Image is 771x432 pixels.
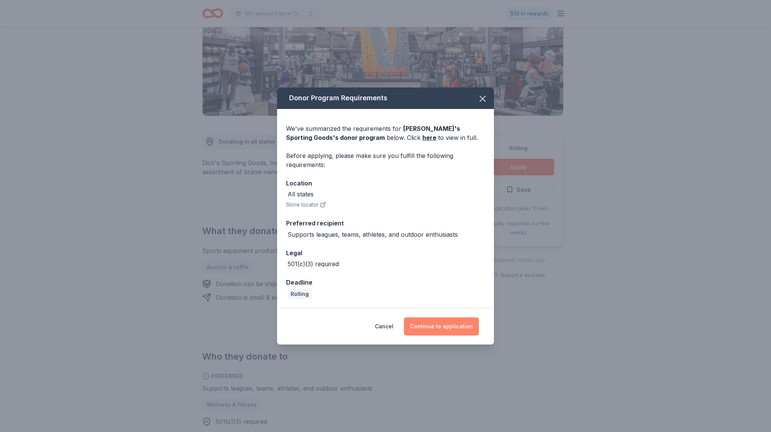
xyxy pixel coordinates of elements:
[375,317,393,335] button: Cancel
[288,289,312,299] div: Rolling
[288,190,314,199] div: All states
[277,87,494,109] div: Donor Program Requirements
[286,124,485,142] div: We've summarized the requirements for below. Click to view in full.
[286,277,485,287] div: Deadline
[286,248,485,258] div: Legal
[286,218,485,228] div: Preferred recipient
[288,259,339,268] div: 501(c)(3) required
[286,200,326,209] button: Store locator
[404,317,479,335] button: Continue to application
[286,151,485,169] div: Before applying, please make sure you fulfill the following requirements:
[422,133,436,142] a: here
[288,230,458,239] div: Supports leagues, teams, athletes, and outdoor enthusiasts
[286,178,485,188] div: Location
